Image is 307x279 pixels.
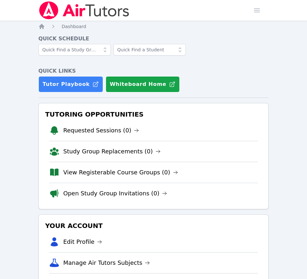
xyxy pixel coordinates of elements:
[63,168,178,177] a: View Registerable Course Groups (0)
[38,1,130,19] img: Air Tutors
[63,126,139,135] a: Requested Sessions (0)
[44,108,263,120] h3: Tutoring Opportunities
[38,67,269,75] h4: Quick Links
[63,237,102,246] a: Edit Profile
[63,189,167,198] a: Open Study Group Invitations (0)
[63,147,161,156] a: Study Group Replacements (0)
[38,76,103,92] a: Tutor Playbook
[38,44,111,56] input: Quick Find a Study Group
[38,23,269,30] nav: Breadcrumb
[44,220,263,232] h3: Your Account
[106,76,180,92] button: Whiteboard Home
[62,23,86,30] a: Dashboard
[38,35,269,43] h4: Quick Schedule
[63,258,150,267] a: Manage Air Tutors Subjects
[113,44,186,56] input: Quick Find a Student
[62,24,86,29] span: Dashboard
